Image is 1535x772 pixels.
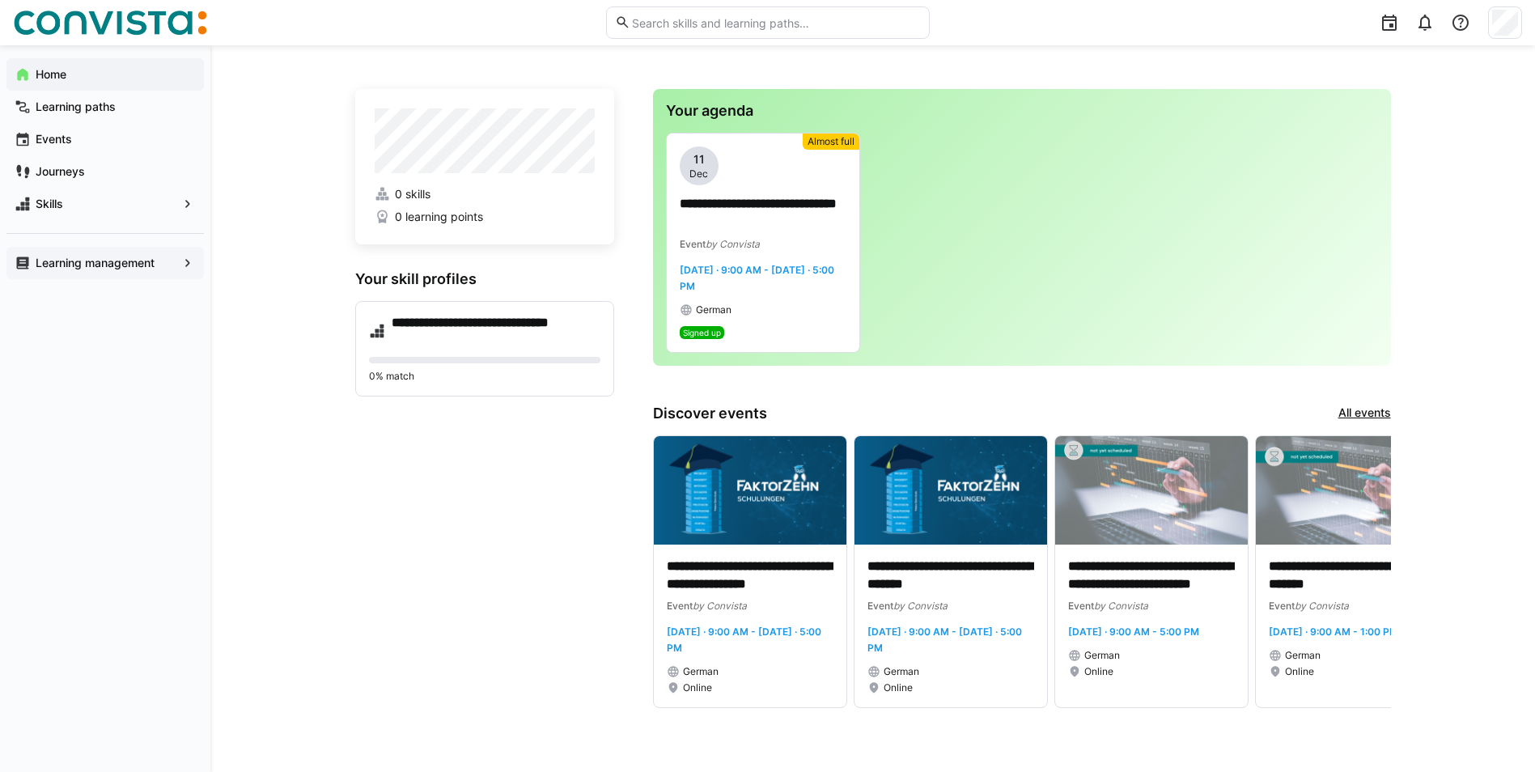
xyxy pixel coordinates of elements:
[369,370,600,383] p: 0% match
[667,600,693,612] span: Event
[1285,649,1321,662] span: German
[1295,600,1349,612] span: by Convista
[689,168,708,180] span: Dec
[867,600,893,612] span: Event
[1285,665,1314,678] span: Online
[884,665,919,678] span: German
[1338,405,1391,422] a: All events
[1256,436,1448,545] img: image
[667,626,821,654] span: [DATE] · 9:00 AM - [DATE] · 5:00 PM
[683,328,721,337] span: Signed up
[706,238,760,250] span: by Convista
[630,15,920,30] input: Search skills and learning paths…
[653,405,767,422] h3: Discover events
[683,665,719,678] span: German
[395,186,430,202] span: 0 skills
[1084,665,1113,678] span: Online
[395,209,483,225] span: 0 learning points
[808,135,854,148] span: Almost full
[867,626,1022,654] span: [DATE] · 9:00 AM - [DATE] · 5:00 PM
[696,303,731,316] span: German
[375,186,595,202] a: 0 skills
[1269,600,1295,612] span: Event
[355,270,614,288] h3: Your skill profiles
[884,681,913,694] span: Online
[1084,649,1120,662] span: German
[680,238,706,250] span: Event
[654,436,846,545] img: image
[693,151,705,168] span: 11
[1068,600,1094,612] span: Event
[680,264,834,292] span: [DATE] · 9:00 AM - [DATE] · 5:00 PM
[683,681,712,694] span: Online
[666,102,1378,120] h3: Your agenda
[854,436,1047,545] img: image
[1094,600,1148,612] span: by Convista
[693,600,747,612] span: by Convista
[1055,436,1248,545] img: image
[1068,626,1199,638] span: [DATE] · 9:00 AM - 5:00 PM
[1269,626,1398,638] span: [DATE] · 9:00 AM - 1:00 PM
[893,600,948,612] span: by Convista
